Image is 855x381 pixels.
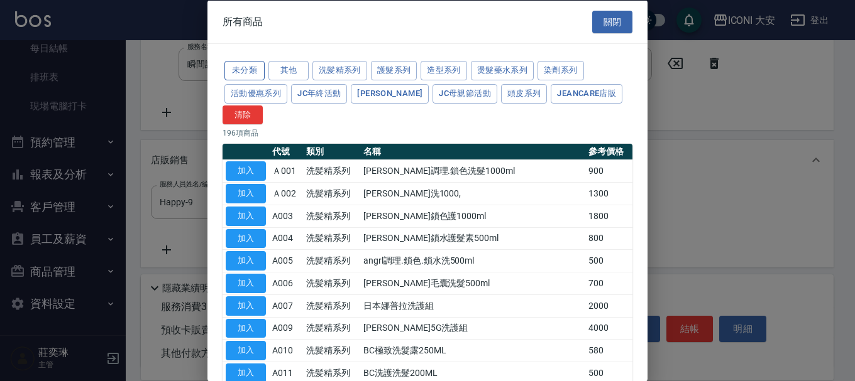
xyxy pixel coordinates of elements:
button: 頭皮系列 [501,83,548,103]
td: 900 [585,159,632,182]
button: 其他 [268,61,309,80]
td: A007 [269,294,303,317]
button: 染劑系列 [538,61,584,80]
td: 洗髪精系列 [303,159,360,182]
p: 196 項商品 [223,127,632,139]
button: 加入 [226,318,266,338]
td: A005 [269,249,303,272]
td: A010 [269,339,303,362]
td: angrl調理.鎖色.鎖水洗500ml [360,249,585,272]
td: 洗髪精系列 [303,294,360,317]
td: 日本娜普拉洗護組 [360,294,585,317]
button: [PERSON_NAME] [351,83,429,103]
td: A003 [269,205,303,227]
td: 1300 [585,182,632,205]
button: 加入 [226,184,266,203]
button: 關閉 [592,10,632,33]
th: 參考價格 [585,144,632,160]
td: 洗髪精系列 [303,205,360,227]
td: [PERSON_NAME]鎖色護1000ml [360,205,585,227]
button: JeanCare店販 [551,83,622,103]
button: 加入 [226,296,266,315]
button: 燙髮藥水系列 [471,61,534,80]
button: 加入 [226,206,266,225]
td: 800 [585,227,632,250]
th: 類別 [303,144,360,160]
td: A006 [269,272,303,294]
td: A009 [269,317,303,340]
td: 洗髪精系列 [303,317,360,340]
button: 洗髪精系列 [312,61,367,80]
td: 洗髪精系列 [303,249,360,272]
button: 活動優惠系列 [224,83,287,103]
td: [PERSON_NAME]調理.鎖色洗髮1000ml [360,159,585,182]
td: 1800 [585,205,632,227]
td: 洗髪精系列 [303,272,360,294]
td: [PERSON_NAME]5G洗護組 [360,317,585,340]
button: 加入 [226,274,266,293]
td: BC極致洗髮露250ML [360,339,585,362]
span: 所有商品 [223,15,263,28]
button: JC年終活動 [291,83,347,103]
th: 名稱 [360,144,585,160]
td: [PERSON_NAME]鎖水護髮素500ml [360,227,585,250]
button: 加入 [226,228,266,248]
td: 洗髪精系列 [303,182,360,205]
td: A004 [269,227,303,250]
th: 代號 [269,144,303,160]
td: 洗髪精系列 [303,339,360,362]
td: 洗髪精系列 [303,227,360,250]
button: 造型系列 [421,61,467,80]
td: 500 [585,249,632,272]
td: 2000 [585,294,632,317]
td: [PERSON_NAME]洗1000, [360,182,585,205]
button: 加入 [226,251,266,271]
td: Ａ001 [269,159,303,182]
button: 加入 [226,341,266,360]
button: 加入 [226,161,266,181]
button: 清除 [223,105,263,124]
button: 未分類 [224,61,265,80]
button: 護髮系列 [371,61,417,80]
td: [PERSON_NAME]毛囊洗髮500ml [360,272,585,294]
td: Ａ002 [269,182,303,205]
button: JC母親節活動 [433,83,497,103]
td: 700 [585,272,632,294]
td: 4000 [585,317,632,340]
td: 580 [585,339,632,362]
